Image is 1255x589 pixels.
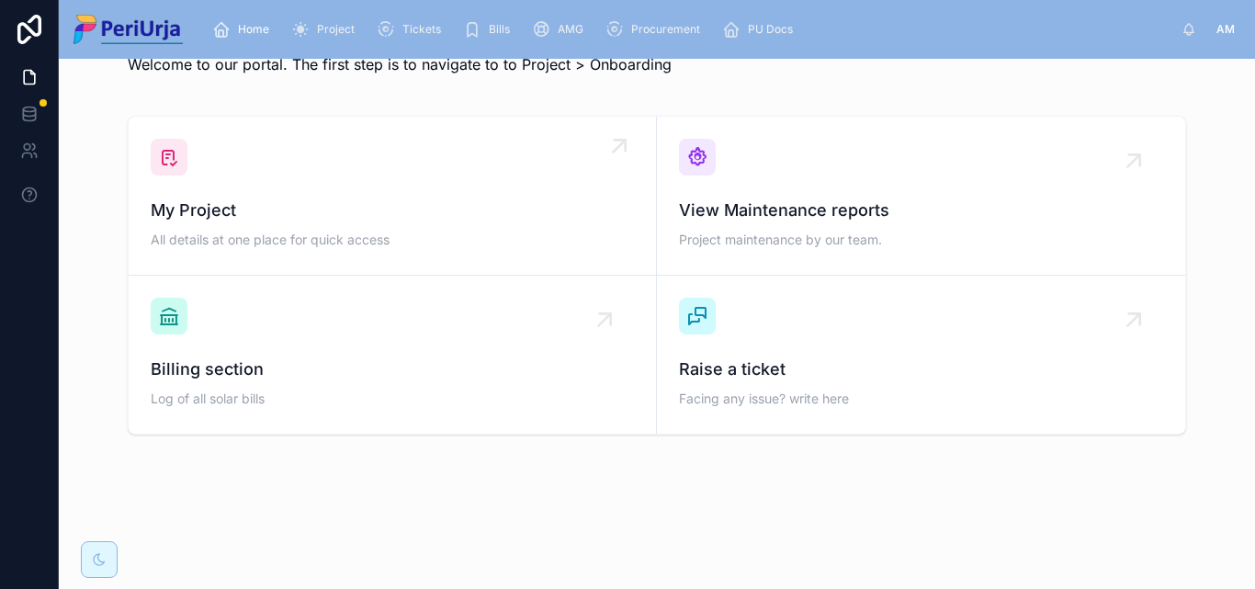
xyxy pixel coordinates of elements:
span: Project [317,22,355,37]
span: Procurement [631,22,700,37]
span: Bills [489,22,510,37]
span: Home [238,22,269,37]
a: Bills [458,13,523,46]
p: Welcome to our portal. The first step is to navigate to to Project > Onboarding [128,53,672,75]
a: Home [207,13,282,46]
span: My Project [151,198,634,223]
a: View Maintenance reportsProject maintenance by our team. [657,117,1185,276]
a: AMG [526,13,596,46]
span: AM [1216,22,1235,37]
a: Raise a ticketFacing any issue? write here [657,276,1185,434]
div: scrollable content [198,9,1182,50]
span: Billing section [151,357,634,382]
span: Log of all solar bills [151,390,634,408]
a: PU Docs [717,13,806,46]
span: Facing any issue? write here [679,390,1163,408]
a: My ProjectAll details at one place for quick access [129,117,657,276]
a: Project [286,13,367,46]
img: App logo [73,15,183,44]
a: Billing sectionLog of all solar bills [129,276,657,434]
span: View Maintenance reports [679,198,1163,223]
span: Project maintenance by our team. [679,231,1163,249]
span: All details at one place for quick access [151,231,634,249]
span: AMG [558,22,583,37]
a: Procurement [600,13,713,46]
span: Raise a ticket [679,357,1163,382]
span: PU Docs [748,22,793,37]
span: Tickets [402,22,441,37]
a: Tickets [371,13,454,46]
